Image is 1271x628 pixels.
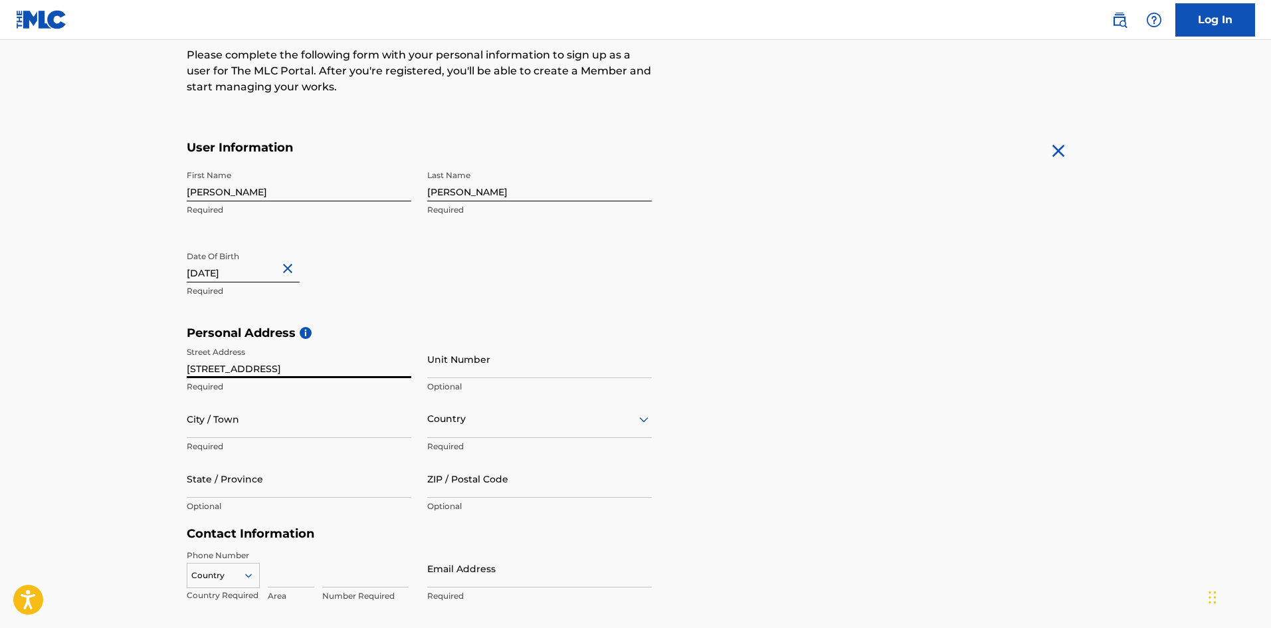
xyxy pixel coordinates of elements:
img: help [1146,12,1162,28]
p: Number Required [322,590,409,602]
div: Drag [1209,577,1217,617]
p: Optional [427,500,652,512]
a: Public Search [1106,7,1133,33]
p: Optional [187,500,411,512]
p: Required [187,285,411,297]
button: Close [280,249,300,289]
h5: Personal Address [187,326,1085,341]
p: Area [268,590,314,602]
div: Help [1141,7,1167,33]
p: Required [187,441,411,453]
p: Country Required [187,589,260,601]
p: Required [427,441,652,453]
span: i [300,327,312,339]
p: Required [427,590,652,602]
p: Required [187,204,411,216]
img: close [1048,140,1069,161]
h5: User Information [187,140,652,156]
p: Please complete the following form with your personal information to sign up as a user for The ML... [187,47,652,95]
p: Optional [427,381,652,393]
p: Required [187,381,411,393]
img: search [1112,12,1127,28]
img: MLC Logo [16,10,67,29]
h5: Contact Information [187,526,652,542]
iframe: Chat Widget [1205,564,1271,628]
p: Required [427,204,652,216]
a: Log In [1175,3,1255,37]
